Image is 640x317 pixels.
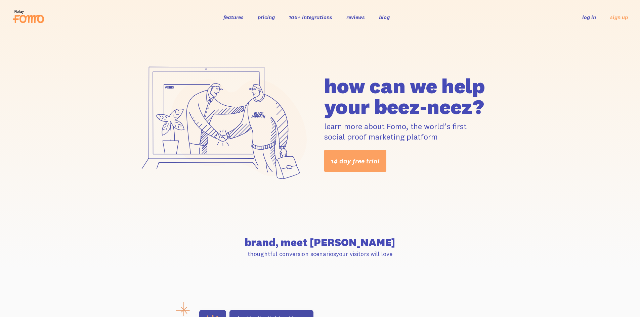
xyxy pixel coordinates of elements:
[610,14,628,21] a: sign up
[379,14,390,20] a: blog
[258,14,275,20] a: pricing
[324,75,508,117] h1: how can we help your beez-neez?
[133,250,508,258] p: thoughtful conversion scenarios your visitors will love
[324,150,386,172] a: 14 day free trial
[346,14,365,20] a: reviews
[289,14,332,20] a: 106+ integrations
[223,14,244,20] a: features
[582,14,596,20] a: log in
[133,237,508,248] h2: brand, meet [PERSON_NAME]
[324,121,508,142] p: learn more about Fomo, the world’s first social proof marketing platform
